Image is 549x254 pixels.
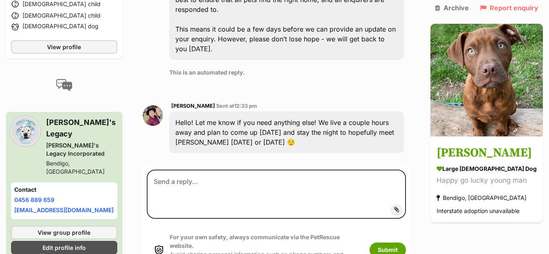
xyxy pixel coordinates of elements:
[14,186,114,194] h4: Contact
[437,165,537,173] div: large [DEMOGRAPHIC_DATA] Dog
[43,243,86,252] span: Edit profile info
[11,22,117,32] li: [DEMOGRAPHIC_DATA] dog
[216,103,257,109] span: Sent at
[437,175,537,186] div: Happy go lucky young man
[46,141,117,158] div: [PERSON_NAME]'s Legacy Incorporated
[11,117,40,145] img: Ollie's Legacy Incorporated profile pic
[169,68,404,77] p: This is an automated reply.
[14,196,54,203] a: 0456 889 659
[14,206,114,213] a: [EMAIL_ADDRESS][DOMAIN_NAME]
[480,4,538,11] a: Report enquiry
[47,43,81,51] span: View profile
[430,24,543,136] img: Huxley
[171,103,215,109] span: [PERSON_NAME]
[143,105,163,126] img: Jamie-lee profile pic
[11,11,117,20] li: [DEMOGRAPHIC_DATA] child
[56,79,72,91] img: conversation-icon-4a6f8262b818ee0b60e3300018af0b2d0b884aa5de6e9bcb8d3d4eeb1a70a7c4.svg
[234,103,257,109] span: 12:33 pm
[38,228,90,237] span: View group profile
[170,234,340,249] strong: For your own safety, always communicate via the PetRescue website.
[437,193,527,204] div: Bendigo, [GEOGRAPHIC_DATA]
[46,117,117,140] h3: [PERSON_NAME]'s Legacy
[437,208,520,215] span: Interstate adoption unavailable
[46,159,117,176] div: Bendigo, [GEOGRAPHIC_DATA]
[430,138,543,223] a: [PERSON_NAME] large [DEMOGRAPHIC_DATA] Dog Happy go lucky young man Bendigo, [GEOGRAPHIC_DATA] In...
[11,226,117,239] a: View group profile
[11,40,117,54] a: View profile
[437,144,537,163] h3: [PERSON_NAME]
[435,4,469,11] a: Archive
[169,111,404,153] div: Hello! Let me know if you need anything else! We live a couple hours away and plan to come up [DA...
